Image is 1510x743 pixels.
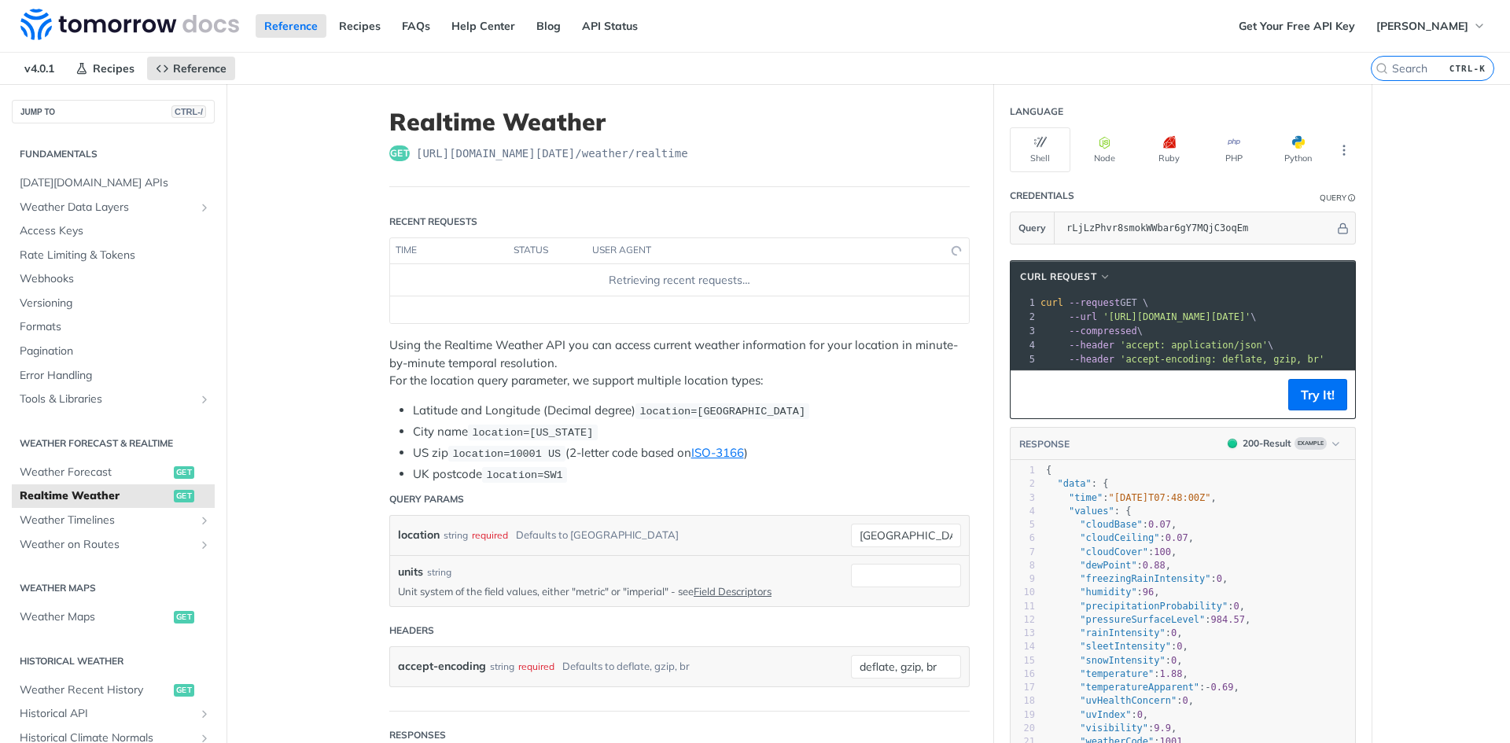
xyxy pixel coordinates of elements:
[1182,695,1188,706] span: 0
[1011,668,1035,681] div: 16
[1154,723,1171,734] span: 9.9
[1080,668,1154,679] span: "temperature"
[1103,311,1250,322] span: '[URL][DOMAIN_NAME][DATE]'
[413,444,970,462] li: US zip (2-letter code based on )
[20,706,194,722] span: Historical API
[1011,296,1037,310] div: 1
[20,296,211,311] span: Versioning
[490,655,514,678] div: string
[1011,352,1037,366] div: 5
[20,392,194,407] span: Tools & Libraries
[20,465,170,480] span: Weather Forecast
[174,684,194,697] span: get
[1046,627,1183,638] span: : ,
[1046,682,1239,693] span: : ,
[398,564,423,580] label: units
[12,461,215,484] a: Weather Forecastget
[12,219,215,243] a: Access Keys
[1046,465,1051,476] span: {
[171,105,206,118] span: CTRL-/
[1337,143,1351,157] svg: More ellipsis
[1368,14,1494,38] button: [PERSON_NAME]
[198,201,211,214] button: Show subpages for Weather Data Layers
[1011,654,1035,668] div: 15
[12,147,215,161] h2: Fundamentals
[12,292,215,315] a: Versioning
[1154,546,1171,557] span: 100
[1080,709,1131,720] span: "uvIndex"
[694,585,772,598] a: Field Descriptors
[1011,477,1035,491] div: 2
[396,272,963,289] div: Retrieving recent requests…
[1011,212,1055,244] button: Query
[1148,519,1171,530] span: 0.07
[1046,641,1188,652] span: : ,
[12,100,215,123] button: JUMP TOCTRL-/
[472,524,508,546] div: required
[1080,627,1165,638] span: "rainIntensity"
[1046,546,1177,557] span: : ,
[12,533,215,557] a: Weather on RoutesShow subpages for Weather on Routes
[1205,682,1210,693] span: -
[12,605,215,629] a: Weather Mapsget
[1015,269,1117,285] button: cURL Request
[1011,546,1035,559] div: 7
[398,524,440,546] label: location
[389,728,446,742] div: Responses
[1080,532,1159,543] span: "cloudCeiling"
[12,436,215,451] h2: Weather Forecast & realtime
[1243,436,1291,451] div: 200 - Result
[1046,723,1177,734] span: : ,
[1010,189,1074,203] div: Credentials
[1040,297,1148,308] span: GET \
[1166,532,1188,543] span: 0.07
[1320,192,1346,204] div: Query
[389,215,477,229] div: Recent Requests
[1228,439,1237,448] span: 200
[12,581,215,595] h2: Weather Maps
[1080,614,1205,625] span: "pressureSurfaceLevel"
[1046,587,1160,598] span: : ,
[508,238,587,263] th: status
[1069,340,1114,351] span: --header
[1010,105,1063,119] div: Language
[1139,127,1199,172] button: Ruby
[1011,532,1035,545] div: 6
[198,514,211,527] button: Show subpages for Weather Timelines
[93,61,134,75] span: Recipes
[1057,478,1091,489] span: "data"
[1446,61,1490,76] kbd: CTRL-K
[1143,587,1154,598] span: 96
[12,340,215,363] a: Pagination
[20,537,194,553] span: Weather on Routes
[1040,311,1257,322] span: \
[416,145,688,161] span: https://api.tomorrow.io/v4/weather/realtime
[1080,695,1177,706] span: "uvHealthConcern"
[1120,354,1324,365] span: 'accept-encoding: deflate, gzip, br'
[562,655,690,678] div: Defaults to deflate, gzip, br
[573,14,646,38] a: API Status
[1230,14,1364,38] a: Get Your Free API Key
[1211,682,1234,693] span: 0.69
[1010,127,1070,172] button: Shell
[12,654,215,668] h2: Historical Weather
[1080,560,1136,571] span: "dewPoint"
[1046,532,1194,543] span: : ,
[12,315,215,339] a: Formats
[1211,614,1245,625] span: 984.57
[1046,655,1183,666] span: : ,
[147,57,235,80] a: Reference
[389,108,970,136] h1: Realtime Weather
[1203,127,1264,172] button: PHP
[413,423,970,441] li: City name
[20,513,194,528] span: Weather Timelines
[1011,640,1035,653] div: 14
[1080,587,1136,598] span: "humidity"
[20,682,170,698] span: Weather Recent History
[1046,560,1171,571] span: : ,
[1011,505,1035,518] div: 4
[389,337,970,390] p: Using the Realtime Weather API you can access current weather information for your location in mi...
[1011,600,1035,613] div: 11
[198,708,211,720] button: Show subpages for Historical API
[1080,723,1148,734] span: "visibility"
